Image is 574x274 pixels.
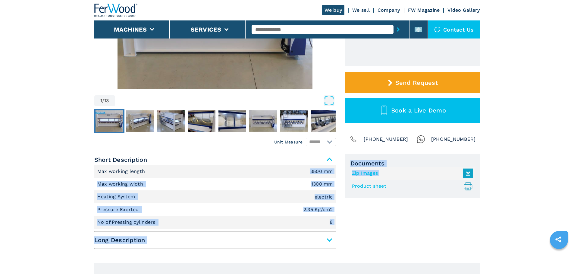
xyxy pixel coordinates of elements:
[350,160,475,167] span: Documents
[94,165,336,229] div: Short Description
[330,220,333,225] em: 8
[352,7,370,13] a: We sell
[117,95,334,106] button: Open Fullscreen
[191,26,221,33] button: Services
[97,193,137,200] p: Heating System
[431,135,476,143] span: [PHONE_NUMBER]
[395,79,438,86] span: Send Request
[280,110,308,132] img: ea24e16b8346b4b7e6bf1f6d07d8fdc0
[97,181,145,187] p: Max working width
[156,109,186,133] button: Go to Slide 3
[434,26,440,32] img: Contact us
[126,110,154,132] img: 7c33a7bd64d49e00a054c4b750630bd7
[378,7,400,13] a: Company
[309,109,340,133] button: Go to Slide 8
[349,135,358,143] img: Phone
[96,110,123,132] img: c95df96a17926d8707052c2a07359b67
[248,109,278,133] button: Go to Slide 6
[249,110,277,132] img: ca320460faea831b21162c3bd4a4300a
[114,26,147,33] button: Machines
[97,206,140,213] p: Pressure Exerted
[125,109,155,133] button: Go to Slide 2
[352,168,470,178] a: Zip Images
[157,110,185,132] img: 2808e23ae96b7141fdc926b58a466f5d
[310,169,333,174] em: 3500 mm
[352,181,470,191] a: Product sheet
[417,135,425,143] img: Whatsapp
[345,72,480,93] button: Send Request
[94,4,138,17] img: Ferwood
[408,7,440,13] a: FW Magazine
[94,154,336,165] span: Short Description
[551,232,566,247] a: sharethis
[94,235,336,245] span: Long Description
[94,109,336,133] nav: Thumbnail Navigation
[345,98,480,123] button: Book a Live Demo
[187,109,217,133] button: Go to Slide 4
[311,182,333,186] em: 1300 mm
[394,23,403,36] button: submit-button
[447,7,480,13] a: Video Gallery
[364,135,408,143] span: [PHONE_NUMBER]
[428,20,480,38] div: Contact us
[94,109,124,133] button: Go to Slide 1
[279,109,309,133] button: Go to Slide 7
[217,109,247,133] button: Go to Slide 5
[97,219,157,226] p: No of Pressing cylinders
[100,98,102,103] span: 1
[97,168,147,175] p: Max working length
[303,207,333,212] em: 2.35 Kg/cm2
[274,139,303,145] em: Unit Measure
[391,107,446,114] span: Book a Live Demo
[104,98,109,103] span: 13
[311,110,338,132] img: 15910221f494321e33797bb8ba8731e7
[315,195,333,199] em: electric
[102,98,104,103] span: /
[548,247,569,269] iframe: Chat
[188,110,215,132] img: 7c00f8e96383b90c0492dd02daf18e62
[218,110,246,132] img: 649c10caae215327eaba6bc35f1475aa
[322,5,345,15] a: We buy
